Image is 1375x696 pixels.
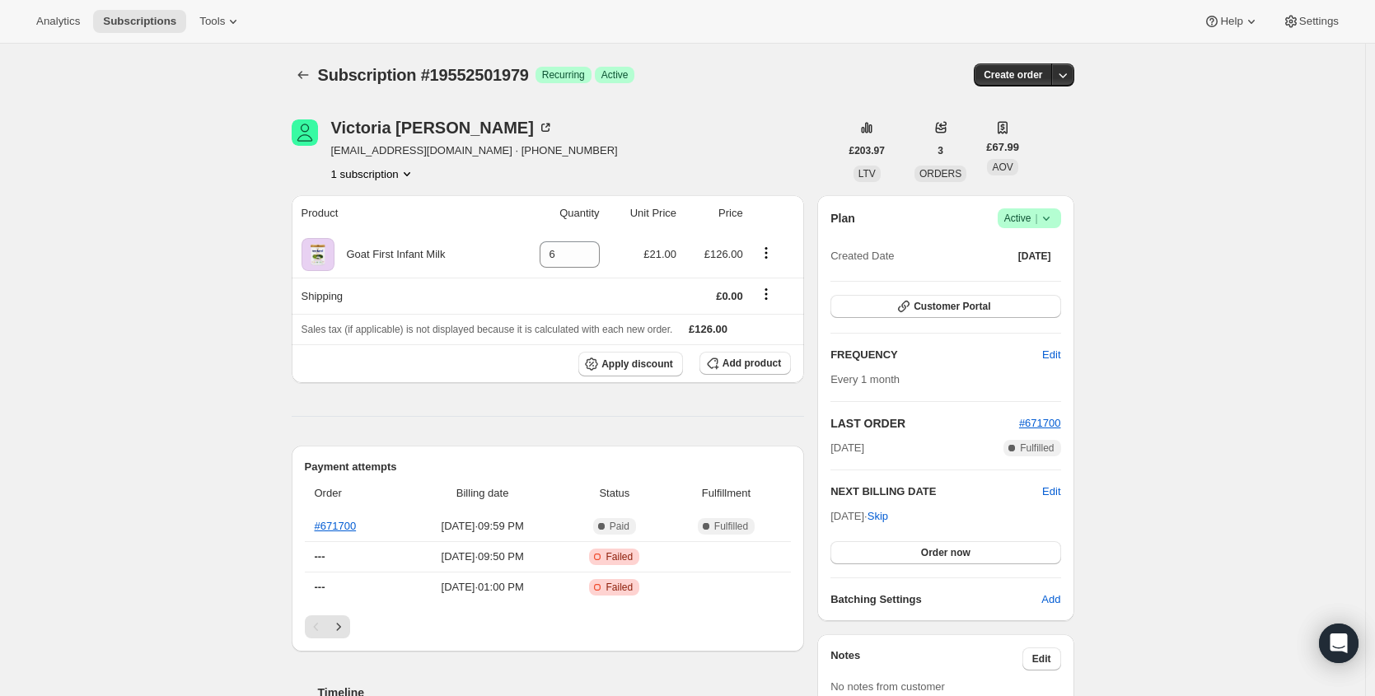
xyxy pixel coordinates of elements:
span: Fulfillment [671,485,781,502]
span: Customer Portal [914,300,990,313]
button: Analytics [26,10,90,33]
button: Tools [189,10,251,33]
span: Add product [723,357,781,370]
button: Subscriptions [292,63,315,86]
span: Created Date [830,248,894,264]
h6: Batching Settings [830,591,1041,608]
span: Create order [984,68,1042,82]
button: [DATE] [1008,245,1061,268]
span: Edit [1032,652,1051,666]
span: [DATE] [1018,250,1051,263]
span: Status [568,485,662,502]
button: Product actions [753,244,779,262]
button: Edit [1032,342,1070,368]
span: Apply discount [601,357,673,371]
h2: LAST ORDER [830,415,1019,432]
th: Order [305,475,403,511]
span: Paid [610,520,629,533]
button: 3 [928,139,953,162]
button: Shipping actions [753,285,779,303]
button: Customer Portal [830,295,1060,318]
span: Active [1004,210,1055,227]
button: Product actions [331,166,415,182]
button: #671700 [1019,415,1061,432]
span: £21.00 [643,248,676,260]
th: Quantity [508,195,604,231]
span: [DATE] · [830,510,888,522]
span: £67.99 [986,139,1019,156]
span: [DATE] · 01:00 PM [407,579,557,596]
th: Unit Price [605,195,681,231]
h2: Plan [830,210,855,227]
span: [DATE] · 09:59 PM [407,518,557,535]
span: Edit [1042,347,1060,363]
button: Edit [1022,647,1061,670]
button: Edit [1042,483,1060,500]
button: Order now [830,541,1060,564]
h2: NEXT BILLING DATE [830,483,1042,500]
th: Price [681,195,748,231]
span: 3 [938,144,943,157]
span: Fulfilled [714,520,748,533]
span: Help [1220,15,1242,28]
button: Next [327,615,350,638]
h2: FREQUENCY [830,347,1042,363]
div: Open Intercom Messenger [1319,624,1359,663]
span: Sales tax (if applicable) is not displayed because it is calculated with each new order. [302,324,673,335]
img: product img [302,238,334,271]
h3: Notes [830,647,1022,670]
span: Analytics [36,15,80,28]
span: [DATE] · 09:50 PM [407,549,557,565]
span: Settings [1299,15,1339,28]
span: | [1035,212,1037,225]
span: Tools [199,15,225,28]
span: £126.00 [689,323,727,335]
div: Goat First Infant Milk [334,246,446,263]
span: Billing date [407,485,557,502]
th: Product [292,195,509,231]
button: £203.97 [839,139,895,162]
span: Failed [606,550,633,563]
button: Help [1194,10,1269,33]
a: #671700 [315,520,357,532]
button: Add [1031,586,1070,613]
span: ORDERS [919,168,961,180]
span: LTV [858,168,876,180]
h2: Payment attempts [305,459,792,475]
th: Shipping [292,278,509,314]
button: Settings [1273,10,1349,33]
span: [EMAIL_ADDRESS][DOMAIN_NAME] · [PHONE_NUMBER] [331,142,618,159]
div: Victoria [PERSON_NAME] [331,119,554,136]
span: Order now [921,546,970,559]
span: £126.00 [704,248,743,260]
button: Add product [699,352,791,375]
span: AOV [992,161,1013,173]
span: Add [1041,591,1060,608]
button: Skip [858,503,898,530]
span: --- [315,581,325,593]
span: Victoria Coy [292,119,318,146]
span: Recurring [542,68,585,82]
span: Every 1 month [830,373,900,385]
a: #671700 [1019,417,1061,429]
span: Active [601,68,629,82]
span: Failed [606,581,633,594]
span: £203.97 [849,144,885,157]
button: Create order [974,63,1052,86]
span: No notes from customer [830,680,945,693]
button: Apply discount [578,352,683,376]
span: Skip [868,508,888,525]
span: £0.00 [716,290,743,302]
span: Subscriptions [103,15,176,28]
nav: Pagination [305,615,792,638]
span: Subscription #19552501979 [318,66,529,84]
span: --- [315,550,325,563]
span: [DATE] [830,440,864,456]
span: Fulfilled [1020,441,1054,455]
button: Subscriptions [93,10,186,33]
